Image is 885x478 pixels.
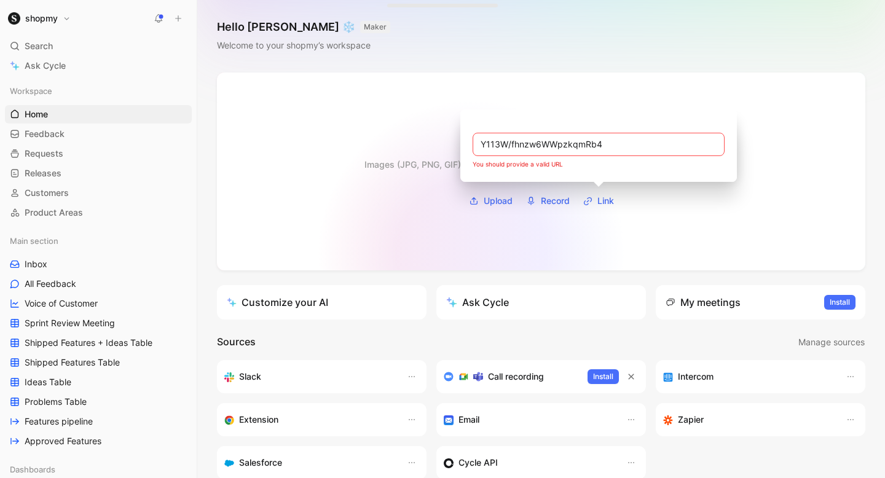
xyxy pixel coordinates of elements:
button: Install [588,369,619,384]
h3: Salesforce [239,455,282,470]
span: Requests [25,147,63,160]
span: Upload [484,194,513,208]
span: Record [541,194,570,208]
span: Install [830,296,850,308]
span: Ask Cycle [25,58,66,73]
div: Main section [5,232,192,250]
img: shopmy [8,12,20,25]
a: All Feedback [5,275,192,293]
input: Paste your Loom, Notion, Claap or public Drive link [473,133,725,156]
span: Approved Features [25,435,101,447]
div: You should provide a valid URL [473,159,725,170]
h1: Hello [PERSON_NAME] ❄️ [217,20,390,34]
div: My meetings [666,295,741,310]
div: Capture feedback from anywhere on the web [224,412,395,427]
span: Home [25,108,48,120]
a: Voice of Customer [5,294,192,313]
span: Releases [25,167,61,179]
h3: Cycle API [458,455,498,470]
span: Install [593,370,613,383]
div: Workspace [5,82,192,100]
span: Manage sources [798,335,865,350]
a: Product Areas [5,203,192,222]
a: Inbox [5,255,192,273]
span: Dashboards [10,463,55,476]
a: Customize your AI [217,285,427,319]
div: Capture feedback from thousands of sources with Zapier (survey results, recordings, sheets, etc). [663,412,833,427]
span: Inbox [25,258,47,270]
span: Ideas Table [25,376,71,388]
h2: Sources [217,334,256,350]
span: Workspace [10,85,52,97]
a: Problems Table [5,393,192,411]
span: Customers [25,187,69,199]
div: Search [5,37,192,55]
span: Link [597,194,614,208]
h3: Slack [239,369,261,384]
a: Shipped Features + Ideas Table [5,334,192,352]
span: Product Areas [25,206,83,219]
button: Record [522,192,574,210]
button: Ask Cycle [436,285,646,319]
div: Customize your AI [227,295,328,310]
a: Ask Cycle [5,57,192,75]
button: Upload [465,192,517,210]
h3: Email [458,412,479,427]
span: Voice of Customer [25,297,98,310]
span: Main section [10,235,58,247]
span: Feedback [25,128,65,140]
h3: Call recording [488,369,544,384]
span: Features pipeline [25,415,93,428]
span: All Feedback [25,278,76,290]
span: Shipped Features + Ideas Table [25,337,152,349]
span: Shipped Features Table [25,356,120,369]
h3: Extension [239,412,278,427]
button: Link [579,192,618,210]
h1: shopmy [25,13,58,24]
button: MAKER [360,21,390,33]
a: Ideas Table [5,373,192,391]
a: Approved Features [5,432,192,450]
a: Features pipeline [5,412,192,431]
a: Shipped Features Table [5,353,192,372]
a: Home [5,105,192,123]
div: Welcome to your shopmy’s workspace [217,38,390,53]
span: Problems Table [25,396,87,408]
div: Main sectionInboxAll FeedbackVoice of CustomerSprint Review MeetingShipped Features + Ideas Table... [5,232,192,450]
h3: Zapier [678,412,704,427]
div: Images (JPG, PNG, GIF), docs (PDF, TXT, VTT), videos (MOV, MP4), audio (MP3, WAV) [364,157,718,172]
button: Install [824,295,855,310]
a: Requests [5,144,192,163]
a: Customers [5,184,192,202]
h3: Intercom [678,369,714,384]
span: Search [25,39,53,53]
a: Feedback [5,125,192,143]
div: Forward emails to your feedback inbox [444,412,614,427]
a: Releases [5,164,192,182]
button: Manage sources [798,334,865,350]
span: Sprint Review Meeting [25,317,115,329]
button: shopmyshopmy [5,10,74,27]
div: Sync customers & send feedback from custom sources. Get inspired by our favorite use case [444,455,614,470]
div: Record & transcribe meetings from Zoom, Meet & Teams. [444,369,578,384]
div: Ask Cycle [446,295,509,310]
a: Sprint Review Meeting [5,314,192,332]
div: Sync your customers, send feedback and get updates in Intercom [663,369,833,384]
div: Sync your customers, send feedback and get updates in Slack [224,369,395,384]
